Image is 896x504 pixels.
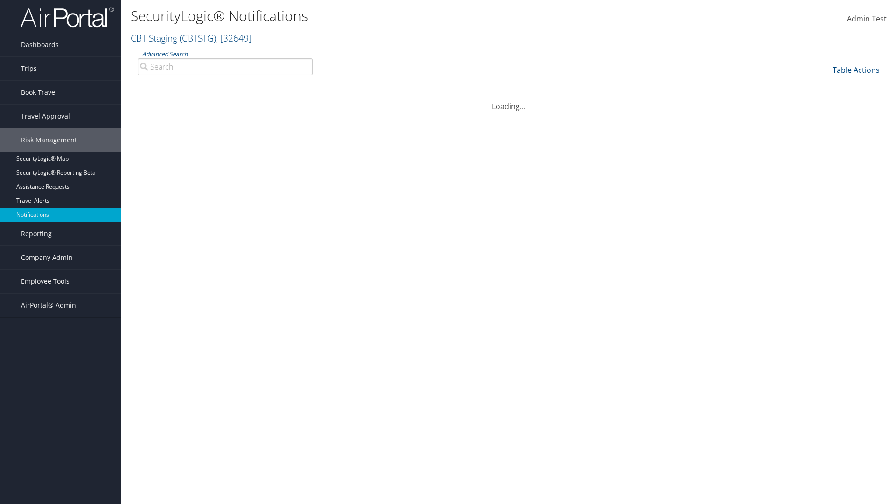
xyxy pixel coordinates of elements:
span: Trips [21,57,37,80]
div: Loading... [131,90,887,112]
a: Advanced Search [142,50,188,58]
span: Employee Tools [21,270,70,293]
span: Dashboards [21,33,59,56]
a: Admin Test [847,5,887,34]
span: Risk Management [21,128,77,152]
span: AirPortal® Admin [21,294,76,317]
span: , [ 32649 ] [216,32,252,44]
input: Advanced Search [138,58,313,75]
span: Travel Approval [21,105,70,128]
span: ( CBTSTG ) [180,32,216,44]
a: CBT Staging [131,32,252,44]
span: Admin Test [847,14,887,24]
span: Reporting [21,222,52,245]
span: Company Admin [21,246,73,269]
h1: SecurityLogic® Notifications [131,6,635,26]
span: Book Travel [21,81,57,104]
a: Table Actions [833,65,880,75]
img: airportal-logo.png [21,6,114,28]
